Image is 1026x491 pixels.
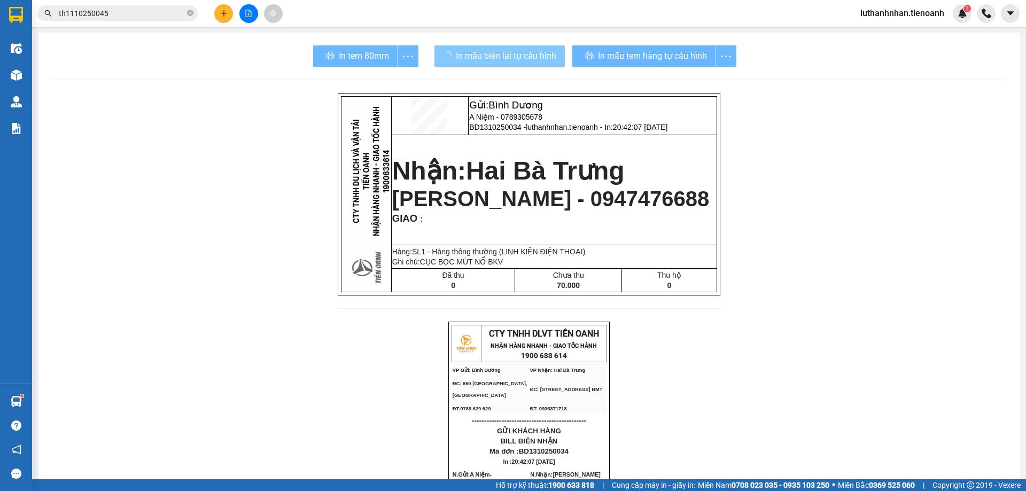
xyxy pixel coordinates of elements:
span: 20:42:07 [DATE] [613,123,667,131]
span: N.Nhận: [530,471,601,489]
span: aim [269,10,277,17]
span: ĐC: 660 [GEOGRAPHIC_DATA], [GEOGRAPHIC_DATA] [453,381,527,398]
span: N.Gửi: [453,471,506,489]
span: Đã thu [442,271,464,279]
img: warehouse-icon [11,43,22,54]
span: CTY TNHH DLVT TIẾN OANH [489,329,599,339]
img: logo [453,330,479,357]
span: ĐT:0789 629 629 [453,406,491,411]
span: Bình Dương [488,99,543,111]
span: Ghi chú: [392,258,503,266]
span: copyright [967,481,974,489]
span: [PERSON_NAME] - [530,471,601,489]
span: A Niệm - 0789305678 [49,20,132,29]
span: Mã đơn : [489,447,569,455]
span: BILL BIÊN NHẬN [501,437,558,445]
button: aim [264,4,283,23]
span: close-circle [187,9,193,19]
sup: 1 [20,394,24,398]
span: file-add [245,10,252,17]
span: ---------------------------------------------- [472,416,586,425]
strong: 1900 633 614 [521,352,567,360]
span: 20:42:07 [DATE] [512,458,555,465]
span: ⚪️ [832,483,835,487]
span: Miền Bắc [838,479,915,491]
span: 0 [451,281,455,290]
strong: 1900 633 818 [548,481,594,489]
img: warehouse-icon [11,396,22,407]
span: ĐC: [STREET_ADDRESS] BMT [530,387,603,392]
sup: 1 [963,5,971,12]
span: GỬI KHÁCH HÀNG [497,427,561,435]
span: A Niệm - 0789305678 [469,113,542,121]
button: plus [214,4,233,23]
span: Cung cấp máy in - giấy in: [612,479,695,491]
span: Thu hộ [657,271,681,279]
img: warehouse-icon [11,69,22,81]
span: question-circle [11,420,21,431]
img: warehouse-icon [11,96,22,107]
span: close-circle [187,10,193,16]
span: 70.000 [557,281,580,290]
img: logo-vxr [9,7,23,23]
span: Gửi: [49,6,122,17]
input: Tìm tên, số ĐT hoặc mã đơn [59,7,185,19]
img: phone-icon [982,9,991,18]
span: | [602,479,604,491]
span: BD1310250034 - [49,31,181,59]
span: 20:42:07 [DATE] [49,41,181,59]
span: Miền Nam [698,479,829,491]
span: Hàng:SL [392,247,586,256]
span: plus [220,10,228,17]
span: GIAO [392,213,418,224]
span: VP Gửi: Bình Dương [453,368,501,373]
span: In : [503,458,555,465]
span: | [923,479,924,491]
span: 1 [965,5,969,12]
span: Gửi: [469,99,543,111]
span: search [44,10,52,17]
img: solution-icon [11,123,22,134]
span: luthanhnhan.tienoanh [852,6,953,20]
span: message [11,469,21,479]
span: CỤC BỌC MÚT NỔ BKV [420,258,503,266]
span: BD1310250034 - [469,123,667,131]
button: In mẫu biên lai tự cấu hình [434,45,565,67]
span: notification [11,445,21,455]
strong: 0369 525 060 [869,481,915,489]
span: A Niệm [470,471,489,478]
span: Chưa thu [553,271,584,279]
span: BD1310250034 [519,447,569,455]
span: caret-down [1006,9,1015,18]
span: Hai Bà Trưng [466,157,625,185]
span: [PERSON_NAME] - 0947476688 [392,187,710,211]
strong: NHẬN HÀNG NHANH - GIAO TỐC HÀNH [491,342,597,349]
span: luthanhnhan.tienoanh - In: [526,123,667,131]
span: loading [443,51,456,60]
img: icon-new-feature [958,9,967,18]
span: 1 - Hàng thông thường (LINH KIỆN ĐIỆN THOẠI) [421,247,585,256]
span: Bình Dương [68,6,122,17]
strong: 0708 023 035 - 0935 103 250 [732,481,829,489]
span: ĐT: 0935371718 [530,406,567,411]
strong: Nhận: [392,157,625,185]
span: VP Nhận: Hai Bà Trưng [530,368,585,373]
button: file-add [239,4,258,23]
span: Hỗ trợ kỹ thuật: [496,479,594,491]
span: : [417,215,423,223]
span: luthanhnhan.tienoanh - In: [49,41,181,59]
span: Hai Bà Trưng [6,66,160,124]
strong: Nhận: [6,66,160,124]
button: caret-down [1001,4,1020,23]
span: 0 [667,281,671,290]
span: In mẫu biên lai tự cấu hình [456,49,556,63]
